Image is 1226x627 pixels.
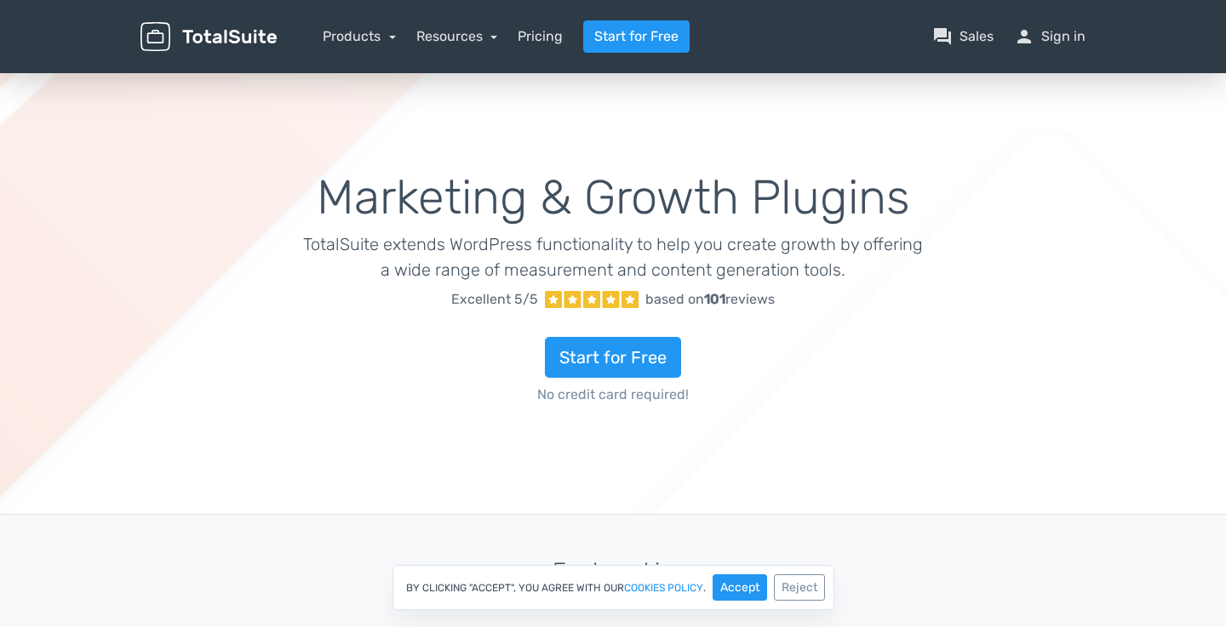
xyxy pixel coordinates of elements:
a: Resources [416,28,498,44]
button: Accept [713,574,767,601]
div: By clicking "Accept", you agree with our . [392,565,834,610]
h3: Featured in [140,559,1086,585]
button: Reject [774,574,825,601]
a: Products [323,28,396,44]
a: Pricing [518,26,563,47]
div: based on reviews [645,289,775,310]
img: TotalSuite for WordPress [140,22,277,52]
a: Excellent 5/5 based on101reviews [303,282,924,316]
a: cookies policy [624,583,703,593]
span: question_answer [932,26,953,47]
a: Start for Free [583,20,690,53]
a: personSign in [1014,26,1086,47]
span: person [1014,26,1034,47]
a: Start for Free [545,337,681,378]
h1: Marketing & Growth Plugins [303,172,924,225]
strong: 101 [704,291,725,307]
a: question_answerSales [932,26,994,47]
p: TotalSuite extends WordPress functionality to help you create growth by offering a wide range of ... [303,231,924,282]
span: Excellent 5/5 [451,289,538,310]
span: No credit card required! [303,385,924,405]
